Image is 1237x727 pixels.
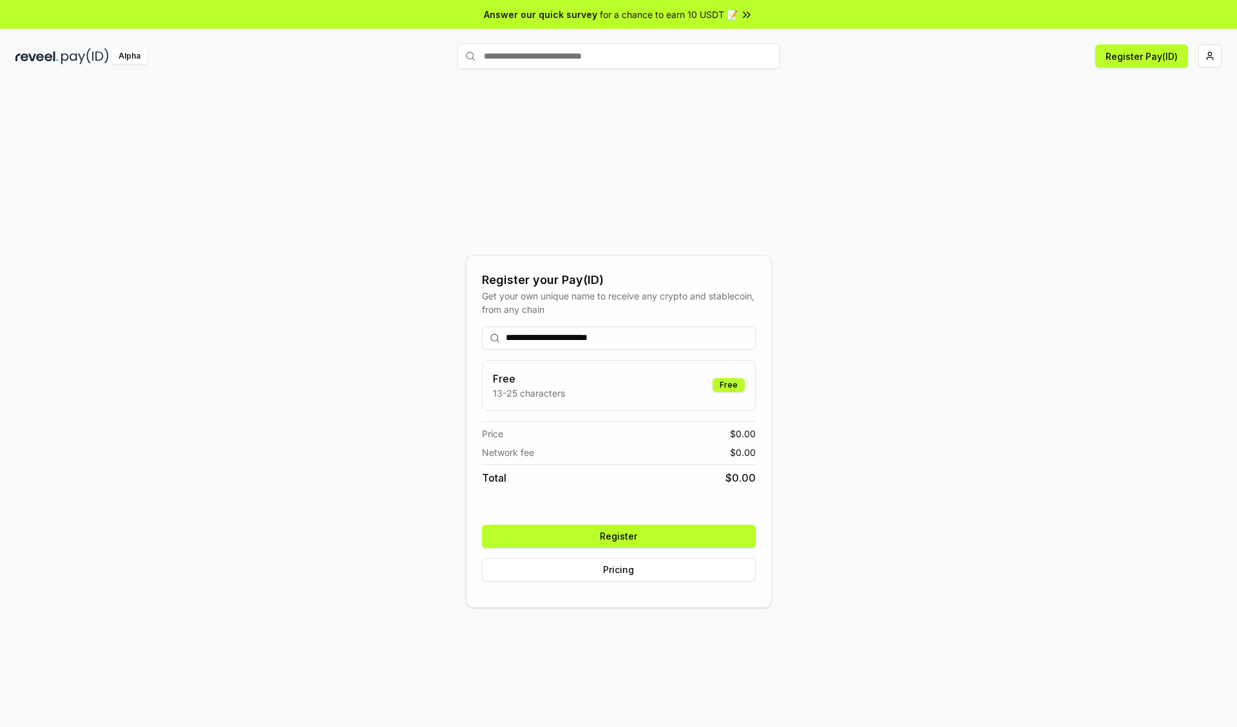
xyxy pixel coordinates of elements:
[15,48,59,64] img: reveel_dark
[730,446,756,459] span: $ 0.00
[725,470,756,486] span: $ 0.00
[493,386,565,400] p: 13-25 characters
[61,48,109,64] img: pay_id
[730,427,756,440] span: $ 0.00
[484,8,597,21] span: Answer our quick survey
[482,470,506,486] span: Total
[493,371,565,386] h3: Free
[482,289,756,316] div: Get your own unique name to receive any crypto and stablecoin, from any chain
[600,8,738,21] span: for a chance to earn 10 USDT 📝
[713,378,745,392] div: Free
[111,48,148,64] div: Alpha
[482,446,534,459] span: Network fee
[482,558,756,581] button: Pricing
[482,427,503,440] span: Price
[482,271,756,289] div: Register your Pay(ID)
[1095,44,1188,68] button: Register Pay(ID)
[482,525,756,548] button: Register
